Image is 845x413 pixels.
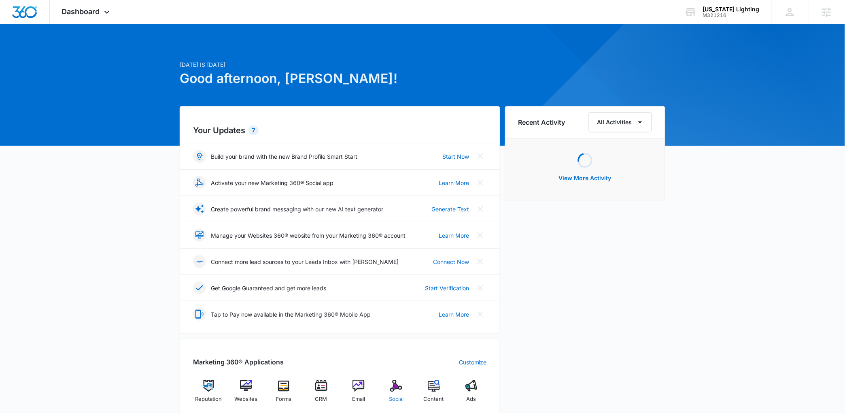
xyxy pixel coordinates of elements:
[459,358,487,366] a: Customize
[442,152,469,161] a: Start Now
[211,310,371,319] p: Tap to Pay now available in the Marketing 360® Mobile App
[315,395,327,403] span: CRM
[474,308,487,321] button: Close
[211,179,333,187] p: Activate your new Marketing 360® Social app
[439,310,469,319] a: Learn More
[248,126,259,135] div: 7
[589,112,652,132] button: All Activities
[195,395,222,403] span: Reputation
[211,284,326,292] p: Get Google Guaranteed and get more leads
[211,205,383,213] p: Create powerful brand messaging with our new AI text generator
[235,395,258,403] span: Websites
[551,168,620,188] button: View More Activity
[474,281,487,294] button: Close
[211,231,406,240] p: Manage your Websites 360® website from your Marketing 360® account
[180,69,500,88] h1: Good afternoon, [PERSON_NAME]!
[389,395,403,403] span: Social
[467,395,476,403] span: Ads
[193,357,284,367] h2: Marketing 360® Applications
[306,380,337,409] a: CRM
[433,258,469,266] a: Connect Now
[425,284,469,292] a: Start Verification
[439,231,469,240] a: Learn More
[474,176,487,189] button: Close
[211,258,399,266] p: Connect more lead sources to your Leads Inbox with [PERSON_NAME]
[381,380,412,409] a: Social
[352,395,365,403] span: Email
[231,380,262,409] a: Websites
[193,380,224,409] a: Reputation
[418,380,450,409] a: Content
[431,205,469,213] a: Generate Text
[456,380,487,409] a: Ads
[474,229,487,242] button: Close
[703,13,760,18] div: account id
[703,6,760,13] div: account name
[276,395,291,403] span: Forms
[474,255,487,268] button: Close
[180,60,500,69] p: [DATE] is [DATE]
[211,152,357,161] p: Build your brand with the new Brand Profile Smart Start
[474,202,487,215] button: Close
[193,124,487,136] h2: Your Updates
[518,117,565,127] h6: Recent Activity
[424,395,444,403] span: Content
[62,7,100,16] span: Dashboard
[474,150,487,163] button: Close
[268,380,299,409] a: Forms
[343,380,374,409] a: Email
[439,179,469,187] a: Learn More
